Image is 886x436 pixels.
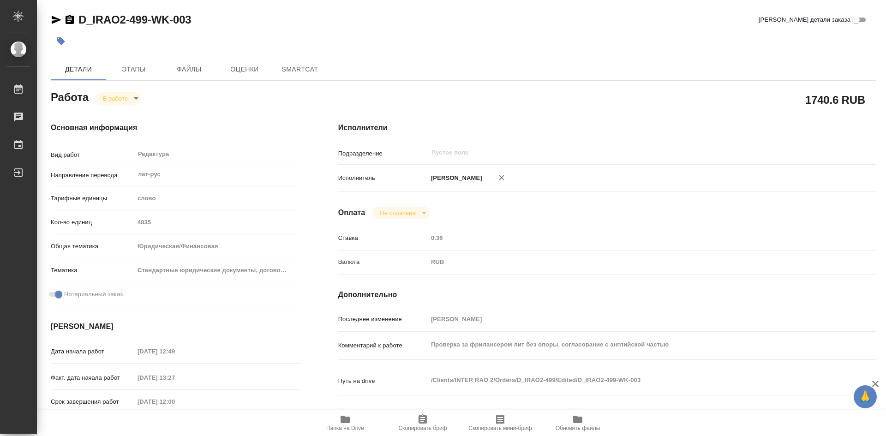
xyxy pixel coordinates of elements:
button: Не оплачена [377,209,418,217]
button: 🙏 [854,385,877,408]
p: Исполнитель [338,173,428,183]
span: Папка на Drive [326,425,364,431]
span: Детали [56,64,101,75]
div: Юридическая/Финансовая [134,239,301,254]
input: Пустое поле [134,395,215,408]
div: Стандартные юридические документы, договоры, уставы [134,263,301,278]
span: Нотариальный заказ [64,290,123,299]
input: Пустое поле [431,147,809,158]
span: Оценки [222,64,267,75]
span: Файлы [167,64,211,75]
p: Путь на drive [338,376,428,386]
input: Пустое поле [428,231,831,245]
h2: 1740.6 RUB [805,92,865,108]
button: Папка на Drive [306,410,384,436]
p: Тарифные единицы [51,194,134,203]
h4: Исполнители [338,122,876,133]
button: Скопировать бриф [384,410,461,436]
span: Обновить файлы [556,425,600,431]
p: Подразделение [338,149,428,158]
button: Скопировать ссылку [64,14,75,25]
p: Тематика [51,266,134,275]
div: слово [134,191,301,206]
input: Пустое поле [134,345,215,358]
p: Ставка [338,233,428,243]
textarea: Проверка за фрилансером лит без опоры, согласование с английской частью [428,337,831,352]
input: Пустое поле [134,215,301,229]
button: Обновить файлы [539,410,617,436]
p: Направление перевода [51,171,134,180]
h4: Основная информация [51,122,301,133]
p: Дата начала работ [51,347,134,356]
span: Скопировать мини-бриф [468,425,532,431]
span: Скопировать бриф [398,425,447,431]
p: [PERSON_NAME] [428,173,482,183]
h4: Оплата [338,207,365,218]
input: Пустое поле [134,371,215,384]
span: [PERSON_NAME] детали заказа [759,15,850,24]
p: Вид работ [51,150,134,160]
span: 🙏 [857,387,873,406]
p: Общая тематика [51,242,134,251]
button: Скопировать ссылку для ЯМессенджера [51,14,62,25]
p: Кол-во единиц [51,218,134,227]
h4: Дополнительно [338,289,876,300]
p: Последнее изменение [338,315,428,324]
button: Скопировать мини-бриф [461,410,539,436]
button: Добавить тэг [51,31,71,51]
h4: [PERSON_NAME] [51,321,301,332]
textarea: /Clients/INTER RAO 2/Orders/D_IRAO2-499/Edited/D_IRAO2-499-WK-003 [428,372,831,388]
h2: Работа [51,88,89,105]
p: Валюта [338,257,428,267]
p: Срок завершения работ [51,397,134,406]
span: SmartCat [278,64,322,75]
div: RUB [428,254,831,270]
button: В работе [100,95,131,102]
div: В работе [96,92,142,105]
p: Факт. дата начала работ [51,373,134,382]
span: Этапы [112,64,156,75]
button: Удалить исполнителя [491,167,512,188]
div: В работе [372,207,429,219]
p: Комментарий к работе [338,341,428,350]
input: Пустое поле [428,312,831,326]
a: D_IRAO2-499-WK-003 [78,13,191,26]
